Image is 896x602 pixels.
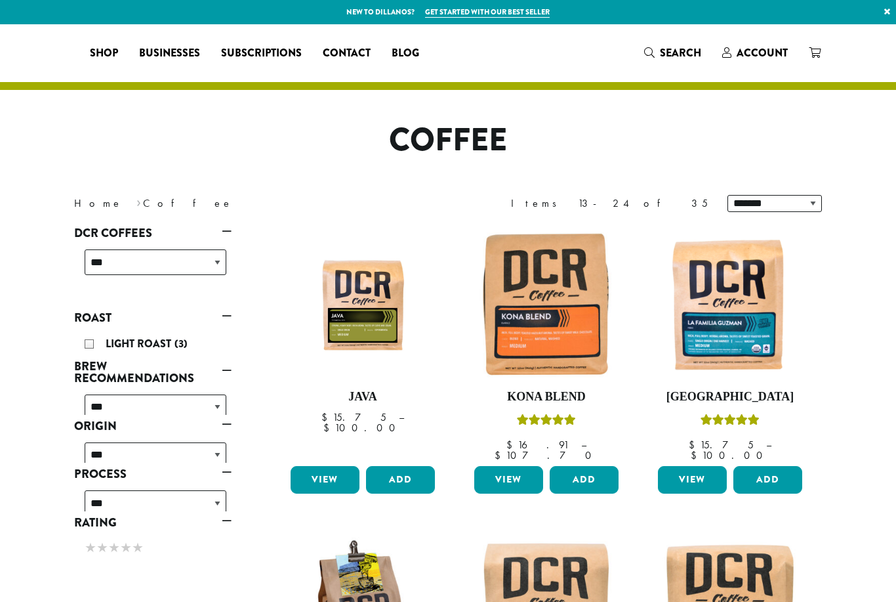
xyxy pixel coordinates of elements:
span: Search [660,45,701,60]
a: Rating [74,511,232,534]
a: [GEOGRAPHIC_DATA]Rated 4.83 out of 5 [655,228,805,461]
button: Add [733,466,802,494]
span: (3) [174,336,188,351]
div: Roast [74,329,232,355]
h1: Coffee [64,121,832,160]
a: Shop [79,43,129,64]
span: ★ [96,538,108,557]
span: Contact [323,45,371,62]
span: ★ [108,538,120,557]
span: $ [691,448,702,462]
span: Blog [392,45,419,62]
a: Process [74,463,232,485]
img: DCR-La-Familia-Guzman-Coffee-Bag-300x300.png [655,228,805,379]
span: Light Roast [106,336,174,351]
span: ★ [85,538,96,557]
a: View [658,466,727,494]
span: $ [495,448,506,462]
span: – [766,438,771,452]
bdi: 15.75 [689,438,754,452]
span: – [581,438,586,452]
span: – [399,410,404,424]
span: ★ [120,538,132,557]
div: Rating [74,534,232,559]
span: $ [506,438,518,452]
span: › [136,191,141,211]
a: Brew Recommendations [74,355,232,389]
span: ★ [132,538,144,557]
a: Search [634,42,712,64]
bdi: 100.00 [323,421,401,435]
div: DCR Coffees [74,244,232,291]
span: Subscriptions [221,45,302,62]
span: $ [323,421,335,435]
a: Roast [74,307,232,329]
img: 12oz_DCR_Java_StockImage_1200pxX1200px.jpg [287,228,438,379]
bdi: 107.70 [495,448,598,462]
div: Items 13-24 of 35 [511,196,708,211]
bdi: 16.91 [506,438,569,452]
span: $ [689,438,700,452]
div: Origin [74,437,232,463]
span: Businesses [139,45,200,62]
h4: [GEOGRAPHIC_DATA] [655,390,805,404]
a: Get started with our best seller [425,7,550,18]
a: DCR Coffees [74,222,232,244]
bdi: 100.00 [691,448,769,462]
div: Rated 4.83 out of 5 [701,412,760,432]
button: Add [550,466,619,494]
a: View [291,466,359,494]
div: Brew Recommendations [74,389,232,415]
bdi: 15.75 [321,410,386,424]
button: Add [366,466,435,494]
a: Kona BlendRated 5.00 out of 5 [471,228,622,461]
a: View [474,466,543,494]
span: Shop [90,45,118,62]
nav: Breadcrumb [74,196,428,211]
a: Java [287,228,438,461]
span: Account [737,45,788,60]
img: Kona-300x300.jpg [471,228,622,379]
span: $ [321,410,333,424]
a: Origin [74,415,232,437]
a: Home [74,196,123,210]
h4: Kona Blend [471,390,622,404]
div: Process [74,485,232,511]
h4: Java [287,390,438,404]
div: Rated 5.00 out of 5 [517,412,576,432]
